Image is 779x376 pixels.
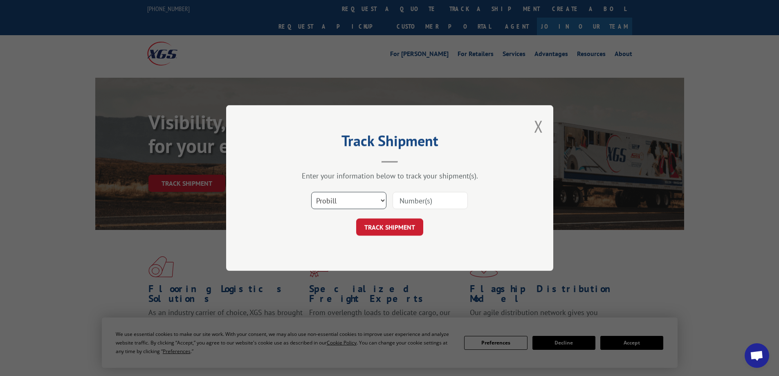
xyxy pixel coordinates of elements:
[534,115,543,137] button: Close modal
[267,171,512,180] div: Enter your information below to track your shipment(s).
[393,192,468,209] input: Number(s)
[745,343,769,368] div: Open chat
[267,135,512,151] h2: Track Shipment
[356,218,423,236] button: TRACK SHIPMENT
